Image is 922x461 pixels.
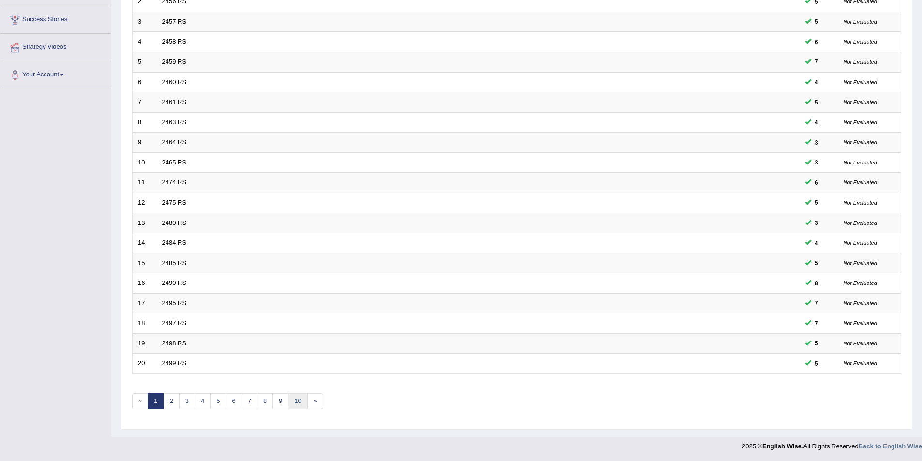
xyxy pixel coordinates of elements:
span: « [132,393,148,409]
a: 2495 RS [162,299,187,307]
span: You can still take this question [811,258,822,268]
a: 2464 RS [162,138,187,146]
small: Not Evaluated [844,260,877,266]
small: Not Evaluated [844,179,877,185]
a: 2480 RS [162,219,187,226]
small: Not Evaluated [844,19,877,25]
a: Back to English Wise [859,443,922,450]
small: Not Evaluated [844,341,877,346]
a: 3 [179,393,195,409]
td: 13 [133,213,157,233]
td: 7 [133,92,157,113]
td: 10 [133,152,157,173]
span: You can still take this question [811,197,822,208]
span: You can still take this question [811,117,822,127]
small: Not Evaluated [844,79,877,85]
span: You can still take this question [811,358,822,369]
td: 11 [133,173,157,193]
a: 2463 RS [162,119,187,126]
small: Not Evaluated [844,300,877,306]
a: Success Stories [0,6,111,30]
td: 20 [133,354,157,374]
a: 2490 RS [162,279,187,286]
td: 4 [133,32,157,52]
td: 16 [133,273,157,294]
span: You can still take this question [811,77,822,87]
div: 2025 © All Rights Reserved [742,437,922,451]
a: 8 [257,393,273,409]
a: » [307,393,323,409]
a: 2459 RS [162,58,187,65]
strong: English Wise. [762,443,803,450]
span: You can still take this question [811,137,822,148]
span: You can still take this question [811,318,822,328]
small: Not Evaluated [844,240,877,246]
small: Not Evaluated [844,39,877,45]
a: 2 [163,393,179,409]
small: Not Evaluated [844,360,877,366]
a: 2465 RS [162,159,187,166]
span: You can still take this question [811,37,822,47]
td: 9 [133,133,157,153]
small: Not Evaluated [844,119,877,125]
small: Not Evaluated [844,59,877,65]
small: Not Evaluated [844,139,877,145]
span: You can still take this question [811,298,822,308]
a: 1 [148,393,164,409]
td: 3 [133,12,157,32]
small: Not Evaluated [844,200,877,206]
a: Strategy Videos [0,34,111,58]
small: Not Evaluated [844,280,877,286]
small: Not Evaluated [844,220,877,226]
a: 6 [226,393,242,409]
a: 10 [288,393,307,409]
a: 2497 RS [162,319,187,327]
td: 15 [133,253,157,273]
td: 5 [133,52,157,73]
span: You can still take this question [811,157,822,167]
a: 2485 RS [162,259,187,267]
a: 2498 RS [162,340,187,347]
span: You can still take this question [811,16,822,27]
span: You can still take this question [811,178,822,188]
td: 14 [133,233,157,253]
span: You can still take this question [811,238,822,248]
small: Not Evaluated [844,99,877,105]
a: 2475 RS [162,199,187,206]
a: 2460 RS [162,78,187,86]
td: 17 [133,293,157,313]
a: 5 [210,393,226,409]
span: You can still take this question [811,97,822,107]
td: 12 [133,193,157,213]
span: You can still take this question [811,218,822,228]
a: 2461 RS [162,98,187,105]
a: 2474 RS [162,178,187,186]
td: 6 [133,72,157,92]
span: You can still take this question [811,57,822,67]
a: 2458 RS [162,38,187,45]
a: 4 [195,393,211,409]
small: Not Evaluated [844,160,877,165]
a: Your Account [0,61,111,86]
span: You can still take this question [811,278,822,288]
small: Not Evaluated [844,320,877,326]
a: 2457 RS [162,18,187,25]
td: 18 [133,313,157,334]
a: 7 [242,393,257,409]
td: 8 [133,112,157,133]
span: You can still take this question [811,338,822,348]
a: 2484 RS [162,239,187,246]
a: 2499 RS [162,359,187,367]
a: 9 [272,393,288,409]
td: 19 [133,333,157,354]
